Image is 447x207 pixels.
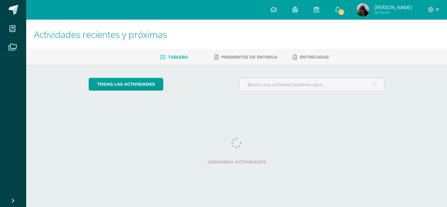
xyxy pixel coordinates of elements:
[293,52,329,62] a: Entregadas
[34,28,167,41] span: Actividades recientes y próximas
[240,78,384,91] input: Busca una actividad próxima aquí...
[221,55,277,60] span: Pendientes de entrega
[356,3,369,16] img: f96678871c436bb703a1a9184eb5d219.png
[160,52,188,62] a: Tablero
[300,55,329,60] span: Entregadas
[89,160,385,164] label: Cargando actividades
[374,10,412,15] span: Mi Perfil
[338,9,345,16] span: 2
[89,78,163,91] a: todas las Actividades
[168,55,188,60] span: Tablero
[374,4,412,10] span: [PERSON_NAME]
[214,52,277,62] a: Pendientes de entrega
